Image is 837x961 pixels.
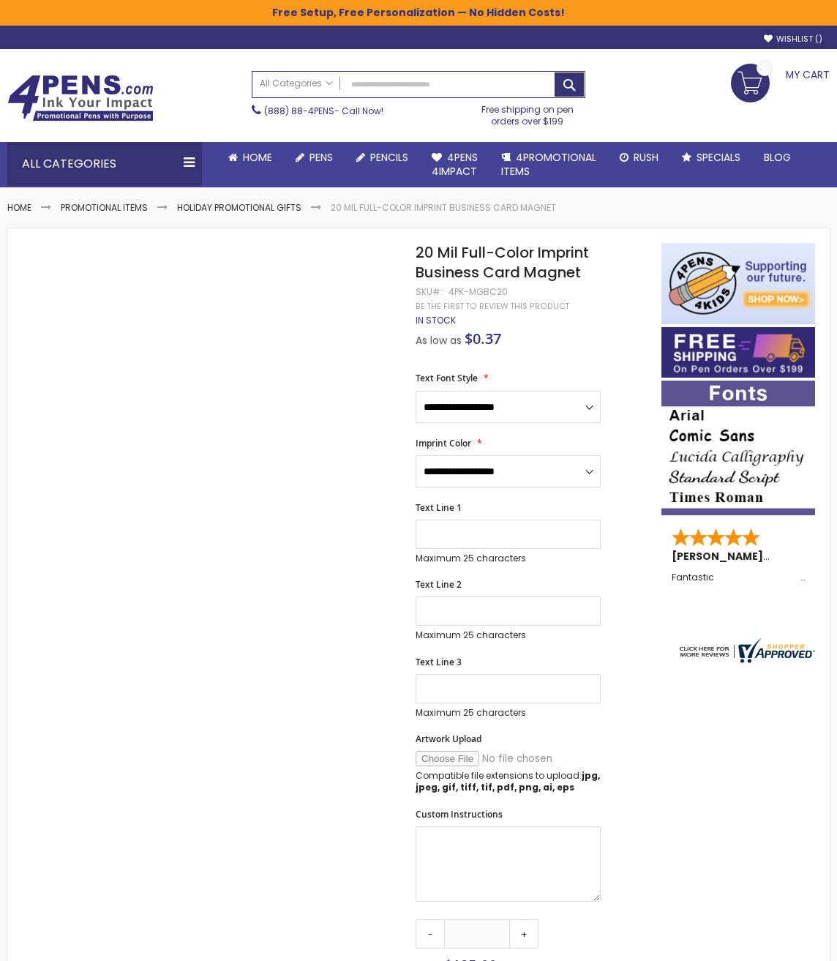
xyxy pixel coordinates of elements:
[7,142,202,186] div: All Categories
[309,150,333,165] span: Pens
[7,201,31,214] a: Home
[416,769,600,793] strong: jpg, jpeg, gif, tiff, tif, pdf, png, ai, eps
[416,553,601,564] p: Maximum 25 characters
[61,201,148,214] a: Promotional Items
[416,733,481,745] span: Artwork Upload
[264,105,383,117] span: - Call Now!
[661,327,815,378] img: Free shipping on orders over $199
[672,572,805,583] div: Fantastic
[634,150,658,165] span: Rush
[470,98,586,127] div: Free shipping on pen orders over $199
[752,142,803,173] a: Blog
[416,707,601,719] p: Maximum 25 characters
[416,301,569,312] a: Be the first to review this product
[416,314,456,326] span: In stock
[416,333,462,348] span: As low as
[697,150,740,165] span: Specials
[370,150,408,165] span: Pencils
[416,656,462,668] span: Text Line 3
[661,381,815,515] img: font-personalization-examples
[7,75,154,121] img: 4Pens Custom Pens and Promotional Products
[501,150,596,179] span: 4PROMOTIONAL ITEMS
[243,150,272,165] span: Home
[331,202,556,214] li: 20 Mil Full-Color Imprint Business Card Magnet
[416,285,443,298] strong: SKU
[764,34,822,45] a: Wishlist
[672,549,768,564] span: [PERSON_NAME]
[432,150,478,179] span: 4Pens 4impact
[716,921,837,961] iframe: Google Customer Reviews
[416,808,503,820] span: Custom Instructions
[416,629,601,641] p: Maximum 25 characters
[448,286,508,298] div: 4PK-MGBC20
[260,78,333,89] span: All Categories
[416,578,462,591] span: Text Line 2
[676,654,815,666] a: 4pens.com certificate URL
[416,501,462,514] span: Text Line 1
[284,142,345,173] a: Pens
[661,243,815,324] img: 4pens 4 kids
[416,919,445,949] a: -
[177,201,301,214] a: Holiday Promotional Gifts
[345,142,420,173] a: Pencils
[608,142,670,173] a: Rush
[416,372,478,384] span: Text Font Style
[416,437,471,449] span: Imprint Color
[252,72,340,96] a: All Categories
[416,242,589,283] span: 20 Mil Full-Color Imprint Business Card Magnet
[764,150,791,165] span: Blog
[420,142,489,187] a: 4Pens4impact
[489,142,608,187] a: 4PROMOTIONALITEMS
[416,315,456,326] div: Availability
[217,142,284,173] a: Home
[416,770,601,793] p: Compatible file extensions to upload:
[509,919,538,949] a: +
[670,142,752,173] a: Specials
[465,329,501,348] span: $0.37
[676,638,815,663] img: 4pens.com widget logo
[264,105,334,117] a: (888) 88-4PENS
